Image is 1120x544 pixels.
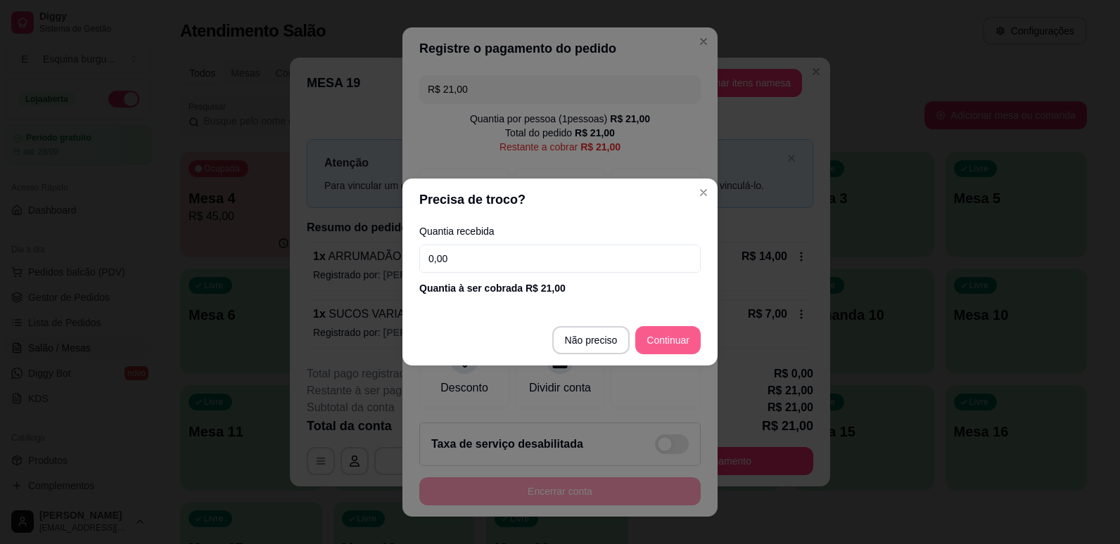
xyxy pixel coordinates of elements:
[635,326,701,354] button: Continuar
[419,281,701,295] div: Quantia à ser cobrada R$ 21,00
[552,326,630,354] button: Não preciso
[402,179,718,221] header: Precisa de troco?
[419,226,701,236] label: Quantia recebida
[692,181,715,204] button: Close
